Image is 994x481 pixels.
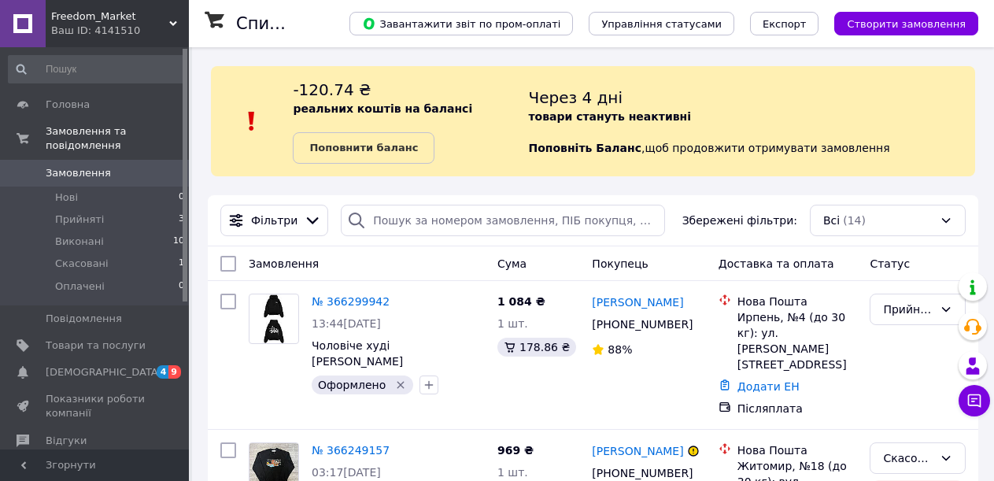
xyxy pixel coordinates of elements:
[173,235,184,249] span: 10
[592,443,683,459] a: [PERSON_NAME]
[312,317,381,330] span: 13:44[DATE]
[179,279,184,294] span: 0
[236,14,396,33] h1: Список замовлень
[737,380,800,393] a: Додати ЕН
[293,80,371,99] span: -120.74 ₴
[55,213,104,227] span: Прийняті
[818,17,978,29] a: Створити замовлення
[737,401,858,416] div: Післяплата
[51,24,189,38] div: Ваш ID: 4141510
[362,17,560,31] span: Завантажити звіт по пром-оплаті
[318,379,386,391] span: Оформлено
[497,317,528,330] span: 1 шт.
[601,18,722,30] span: Управління статусами
[55,279,105,294] span: Оплачені
[46,312,122,326] span: Повідомлення
[46,166,111,180] span: Замовлення
[528,110,691,123] b: товари стануть неактивні
[497,466,528,479] span: 1 шт.
[497,257,527,270] span: Cума
[179,257,184,271] span: 1
[341,205,665,236] input: Пошук за номером замовлення, ПІБ покупця, номером телефону, Email, номером накладної
[46,339,146,353] span: Товари та послуги
[251,213,297,228] span: Фільтри
[959,385,990,416] button: Чат з покупцем
[843,214,866,227] span: (14)
[528,79,975,164] div: , щоб продовжити отримувати замовлення
[528,142,641,154] b: Поповніть Баланс
[46,98,90,112] span: Головна
[240,109,264,133] img: :exclamation:
[883,301,933,318] div: Прийнято
[168,365,181,379] span: 9
[883,450,933,467] div: Скасовано
[349,12,573,35] button: Завантажити звіт по пром-оплаті
[737,442,858,458] div: Нова Пошта
[51,9,169,24] span: Freedom_Market
[249,257,319,270] span: Замовлення
[823,213,840,228] span: Всі
[293,132,434,164] a: Поповнити баланс
[737,294,858,309] div: Нова Пошта
[497,295,545,308] span: 1 084 ₴
[55,235,104,249] span: Виконані
[293,102,472,115] b: реальних коштів на балансі
[46,365,162,379] span: [DEMOGRAPHIC_DATA]
[55,191,78,205] span: Нові
[608,343,632,356] span: 88%
[179,213,184,227] span: 3
[157,365,169,379] span: 4
[394,379,407,391] svg: Видалити мітку
[589,313,693,335] div: [PHONE_NUMBER]
[309,142,418,154] b: Поповнити баланс
[312,295,390,308] a: № 366299942
[592,294,683,310] a: [PERSON_NAME]
[750,12,819,35] button: Експорт
[46,124,189,153] span: Замовлення та повідомлення
[312,466,381,479] span: 03:17[DATE]
[8,55,186,83] input: Пошук
[46,392,146,420] span: Показники роботи компанії
[528,88,623,107] span: Через 4 дні
[497,444,534,457] span: 969 ₴
[46,434,87,448] span: Відгуки
[55,257,109,271] span: Скасовані
[312,339,403,368] a: Чоловіче худі [PERSON_NAME]
[737,309,858,372] div: Ирпень, №4 (до 30 кг): ул. [PERSON_NAME][STREET_ADDRESS]
[870,257,910,270] span: Статус
[254,294,294,343] img: Фото товару
[249,294,299,344] a: Фото товару
[179,191,184,205] span: 0
[497,338,576,357] div: 178.86 ₴
[719,257,834,270] span: Доставка та оплата
[763,18,807,30] span: Експорт
[847,18,966,30] span: Створити замовлення
[592,257,648,270] span: Покупець
[589,12,734,35] button: Управління статусами
[312,444,390,457] a: № 366249157
[834,12,978,35] button: Створити замовлення
[682,213,797,228] span: Збережені фільтри:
